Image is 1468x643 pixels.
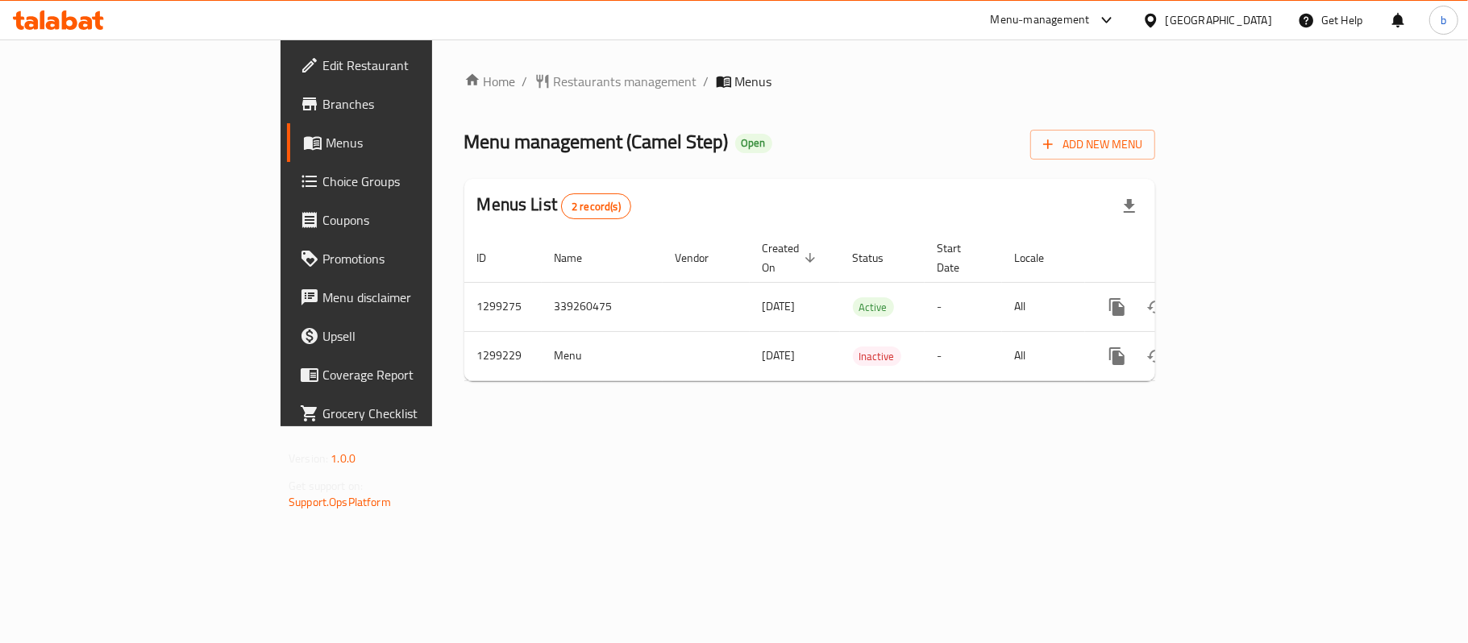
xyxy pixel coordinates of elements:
[287,278,526,317] a: Menu disclaimer
[991,10,1090,30] div: Menu-management
[287,394,526,433] a: Grocery Checklist
[562,199,630,214] span: 2 record(s)
[1002,282,1085,331] td: All
[322,210,513,230] span: Coupons
[1015,248,1066,268] span: Locale
[763,296,796,317] span: [DATE]
[322,404,513,423] span: Grocery Checklist
[1098,288,1137,326] button: more
[322,288,513,307] span: Menu disclaimer
[1110,187,1149,226] div: Export file
[704,72,709,91] li: /
[287,85,526,123] a: Branches
[554,72,697,91] span: Restaurants management
[322,172,513,191] span: Choice Groups
[287,201,526,239] a: Coupons
[477,193,631,219] h2: Menus List
[542,331,663,380] td: Menu
[763,345,796,366] span: [DATE]
[289,448,328,469] span: Version:
[534,72,697,91] a: Restaurants management
[853,248,905,268] span: Status
[555,248,604,268] span: Name
[735,134,772,153] div: Open
[464,123,729,160] span: Menu management ( Camel Step )
[287,46,526,85] a: Edit Restaurant
[322,249,513,268] span: Promotions
[561,193,631,219] div: Total records count
[287,239,526,278] a: Promotions
[322,56,513,75] span: Edit Restaurant
[763,239,821,277] span: Created On
[925,282,1002,331] td: -
[853,297,894,317] div: Active
[331,448,356,469] span: 1.0.0
[1098,337,1137,375] button: more
[676,248,730,268] span: Vendor
[853,347,901,366] span: Inactive
[287,317,526,355] a: Upsell
[853,298,894,317] span: Active
[1030,130,1155,160] button: Add New Menu
[1137,288,1175,326] button: Change Status
[542,282,663,331] td: 339260475
[464,234,1266,381] table: enhanced table
[322,94,513,114] span: Branches
[1137,337,1175,375] button: Change Status
[287,162,526,201] a: Choice Groups
[1043,135,1142,155] span: Add New Menu
[287,123,526,162] a: Menus
[289,475,363,496] span: Get support on:
[1085,234,1266,283] th: Actions
[1002,331,1085,380] td: All
[735,136,772,150] span: Open
[477,248,508,268] span: ID
[287,355,526,394] a: Coverage Report
[289,492,391,512] a: Support.OpsPlatform
[464,72,1155,91] nav: breadcrumb
[322,365,513,384] span: Coverage Report
[322,326,513,346] span: Upsell
[938,239,983,277] span: Start Date
[326,133,513,152] span: Menus
[1166,11,1272,29] div: [GEOGRAPHIC_DATA]
[735,72,772,91] span: Menus
[1441,11,1446,29] span: b
[925,331,1002,380] td: -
